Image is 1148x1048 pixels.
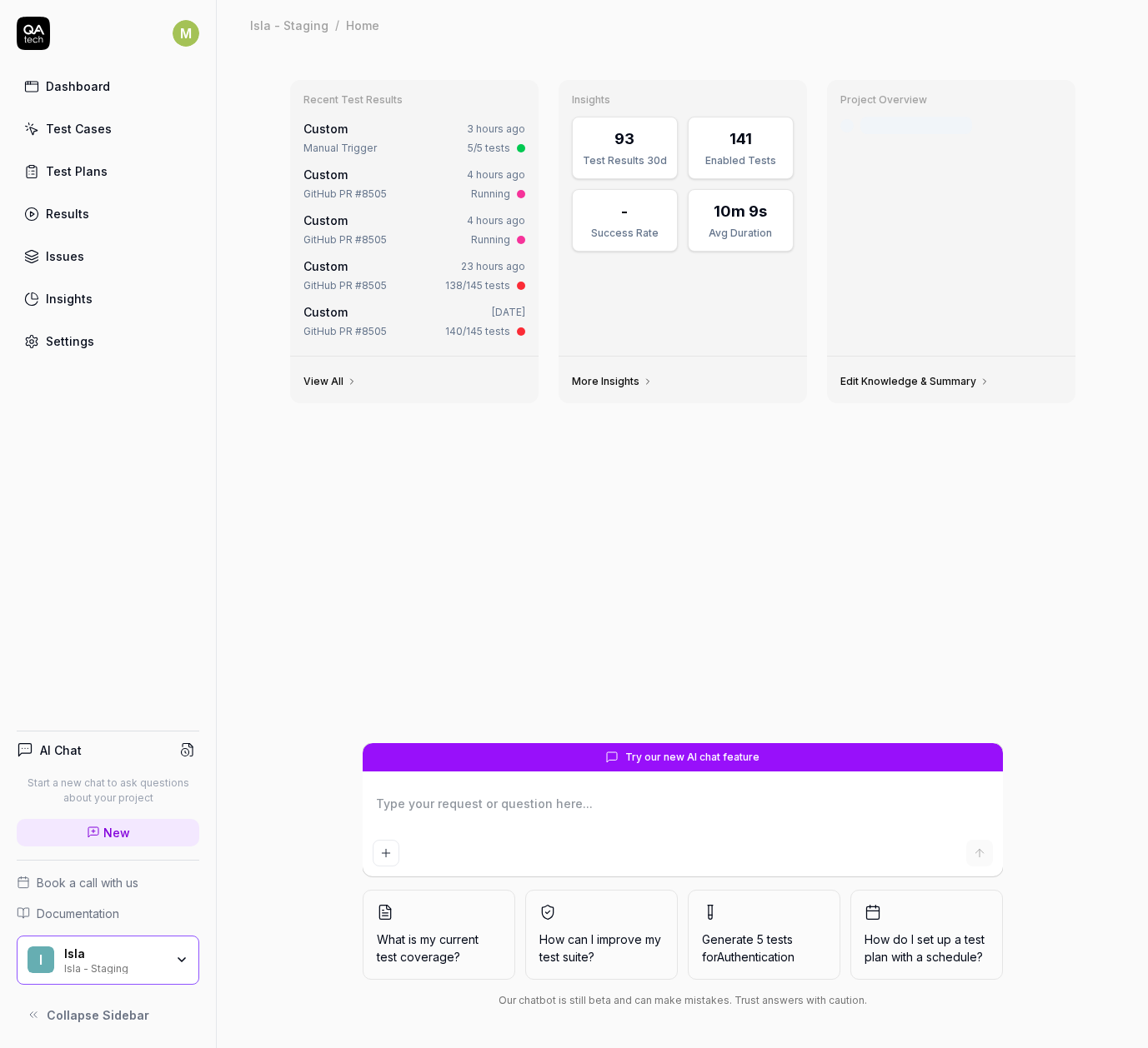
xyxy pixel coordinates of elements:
div: 5/5 tests [468,141,510,156]
div: Insights [46,290,93,307]
time: 4 hours ago [467,168,525,181]
div: Settings [46,332,94,350]
span: Generate 5 tests for Authentication [702,932,795,964]
span: Collapse Sidebar [47,1006,149,1024]
div: GitHub PR #8505 [303,232,387,247]
a: New [17,819,199,846]
button: Generate 5 tests forAuthentication [688,890,840,980]
div: Running [471,187,510,202]
a: Custom4 hours agoGitHub PR #8505Running [300,162,529,205]
span: How can I improve my test suite? [539,931,664,966]
a: More Insights [572,375,653,388]
h3: Project Overview [840,93,1062,107]
a: Custom23 hours agoGitHub PR #8505138/145 tests [300,254,529,297]
time: 4 hours ago [467,214,525,227]
div: Isla - Staging [64,961,164,974]
div: Manual Trigger [303,141,377,156]
a: Edit Knowledge & Summary [840,375,990,388]
div: Dashboard [46,77,110,95]
div: 138/145 tests [445,278,510,293]
span: Custom [303,167,348,182]
a: Custom4 hours agoGitHub PR #8505Running [300,208,529,251]
span: Custom [303,305,348,319]
div: GitHub PR #8505 [303,278,387,293]
a: Insights [17,282,199,315]
a: Test Cases [17,112,199,145]
button: Add attachment [373,840,399,866]
button: Collapse Sidebar [17,998,199,1031]
a: View All [303,375,357,388]
a: Results [17,197,199,230]
div: Home [346,17,379,33]
a: Dashboard [17,70,199,102]
button: M [173,17,199,50]
button: What is my current test coverage? [363,890,515,980]
span: I [28,946,54,973]
div: GitHub PR #8505 [303,324,387,339]
div: Our chatbot is still beta and can make mistakes. Trust answers with caution. [363,993,1003,1008]
a: Test Plans [17,155,199,187]
time: 3 hours ago [467,122,525,135]
a: Custom[DATE]GitHub PR #8505140/145 tests [300,300,529,342]
div: Isla [64,946,164,961]
span: Try our new AI chat feature [625,750,759,765]
span: M [173,20,199,47]
div: Results [46,205,89,222]
div: 140/145 tests [445,324,510,339]
span: Custom [303,213,348,227]
span: Custom [303,122,348,136]
div: 10m 9s [714,200,767,222]
button: IIslaIsla - Staging [17,936,199,986]
h3: Insights [572,93,794,107]
div: Issues [46,247,84,265]
div: Isla - Staging [250,17,328,33]
div: Test Plans [46,162,108,180]
div: Enabled Tests [699,153,783,168]
span: What is my current test coverage? [377,931,501,966]
div: 141 [729,127,752,150]
a: Custom3 hours agoManual Trigger5/5 tests [300,117,529,159]
div: Success Rate [583,226,667,241]
a: Settings [17,325,199,357]
h4: AI Chat [40,741,82,759]
span: Documentation [37,905,119,922]
span: Custom [303,259,348,273]
button: How can I improve my test suite? [525,890,678,980]
span: New [103,824,130,841]
a: Documentation [17,905,199,922]
div: Avg Duration [699,226,783,241]
div: GitHub PR #8505 [303,187,387,202]
div: Test Results 30d [583,153,667,168]
div: 93 [614,127,634,150]
button: How do I set up a test plan with a schedule? [850,890,1003,980]
div: - [621,200,628,222]
div: Test Cases [46,120,112,137]
div: / [335,17,339,33]
time: 23 hours ago [461,260,525,272]
div: Running [471,232,510,247]
p: Start a new chat to ask questions about your project [17,776,199,806]
span: How do I set up a test plan with a schedule? [865,931,989,966]
div: Last crawled [DATE] [860,117,972,134]
h3: Recent Test Results [303,93,525,107]
a: Issues [17,240,199,272]
span: Book a call with us [37,874,138,891]
time: [DATE] [492,306,525,318]
a: Book a call with us [17,874,199,891]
